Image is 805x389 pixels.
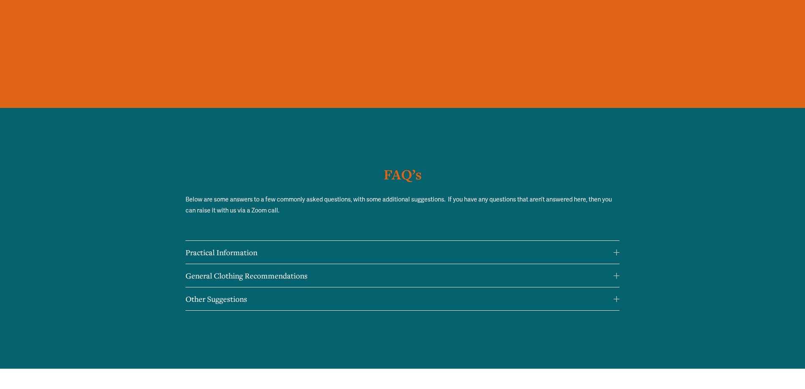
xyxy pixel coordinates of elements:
[186,287,619,310] button: Other Suggestions
[186,241,619,264] button: Practical Information
[384,165,422,184] strong: FAQ’s
[186,264,619,287] button: General Clothing Recommendations
[186,247,614,257] span: Practical Information
[186,294,614,304] span: Other Suggestions
[186,270,614,281] span: General Clothing Recommendations
[186,194,619,216] p: Below are some answers to a few commonly asked questions, with some additional suggestions. If yo...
